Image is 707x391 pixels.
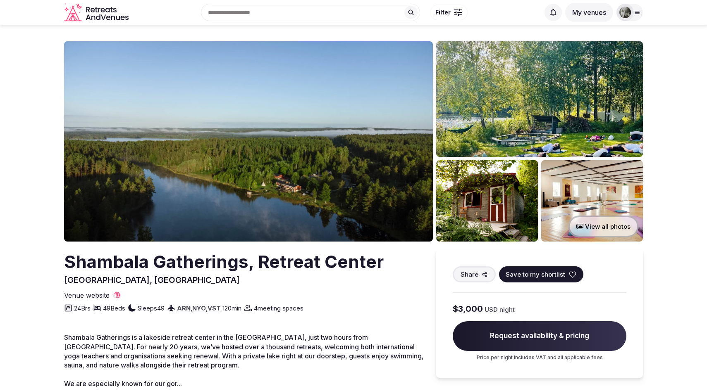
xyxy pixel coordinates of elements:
[103,304,125,313] span: 49 Beds
[254,304,303,313] span: 4 meeting spaces
[64,275,240,285] span: [GEOGRAPHIC_DATA], [GEOGRAPHIC_DATA]
[177,304,191,312] a: ARN
[453,321,626,351] span: Request availability & pricing
[485,305,498,314] span: USD
[565,8,613,17] a: My venues
[436,160,538,242] img: Venue gallery photo
[499,266,583,282] button: Save to my shortlist
[499,305,515,314] span: night
[430,5,468,20] button: Filter
[208,304,221,312] a: VST
[453,266,496,282] button: Share
[192,304,206,312] a: NYO
[64,291,110,300] span: Venue website
[64,41,433,242] img: Venue cover photo
[177,304,221,313] div: , ,
[506,270,565,279] span: Save to my shortlist
[64,333,424,369] span: Shambala Gatherings is a lakeside retreat center in the [GEOGRAPHIC_DATA], just two hours from [G...
[64,3,130,22] a: Visit the homepage
[435,8,451,17] span: Filter
[64,3,130,22] svg: Retreats and Venues company logo
[453,303,483,315] span: $3,000
[64,250,384,274] h2: Shambala Gatherings, Retreat Center
[74,304,91,313] span: 24 Brs
[64,379,182,388] span: We are especially known for our gor...
[565,3,613,22] button: My venues
[619,7,631,18] img: melissanunezbrown
[138,304,165,313] span: Sleeps 49
[453,354,626,361] p: Price per night includes VAT and all applicable fees
[461,270,478,279] span: Share
[436,41,643,157] img: Venue gallery photo
[541,160,643,242] img: Venue gallery photo
[568,216,639,237] button: View all photos
[64,291,121,300] a: Venue website
[222,304,241,313] span: 120 min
